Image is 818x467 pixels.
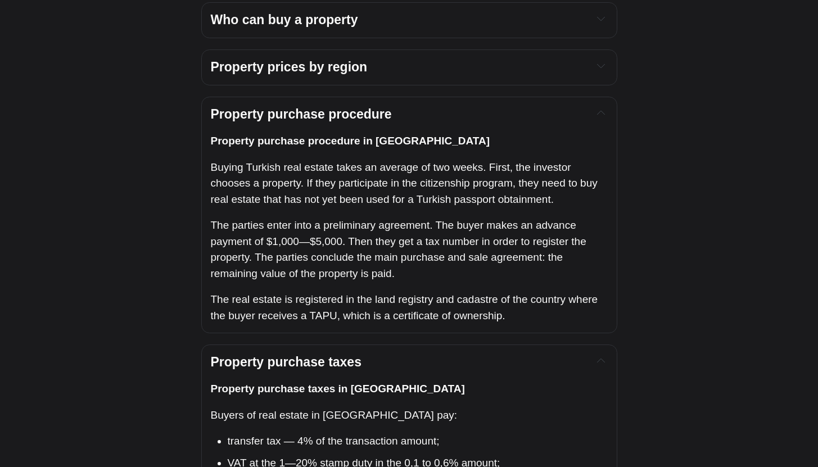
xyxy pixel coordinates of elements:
strong: Property prices by region [211,60,368,74]
button: Expand toggle to read content [595,59,608,72]
strong: Property purchase procedure in [GEOGRAPHIC_DATA] [211,135,490,147]
button: Expand toggle to read content [595,106,608,120]
span: The parties enter into a preliminary agreement. The buyer makes an advance payment of $1,000—$5,0... [211,219,590,279]
span: Buying Turkish real estate takes an average of two weeks. First, the investor chooses a property.... [211,161,601,205]
strong: Property purchase taxes in [GEOGRAPHIC_DATA] [211,383,465,395]
span: transfer tax — 4% of the transaction amount; [228,435,440,447]
span: Buyers of real estate in [GEOGRAPHIC_DATA] pay: [211,409,458,421]
strong: Property purchase taxes [211,355,361,369]
span: The real estate is registered in the land registry and cadastre of the country where the buyer re... [211,293,601,321]
strong: Property purchase procedure [211,107,392,121]
strong: Who can buy a property [211,12,358,27]
button: Expand toggle to read content [595,12,608,25]
button: Expand toggle to read content [595,354,608,368]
